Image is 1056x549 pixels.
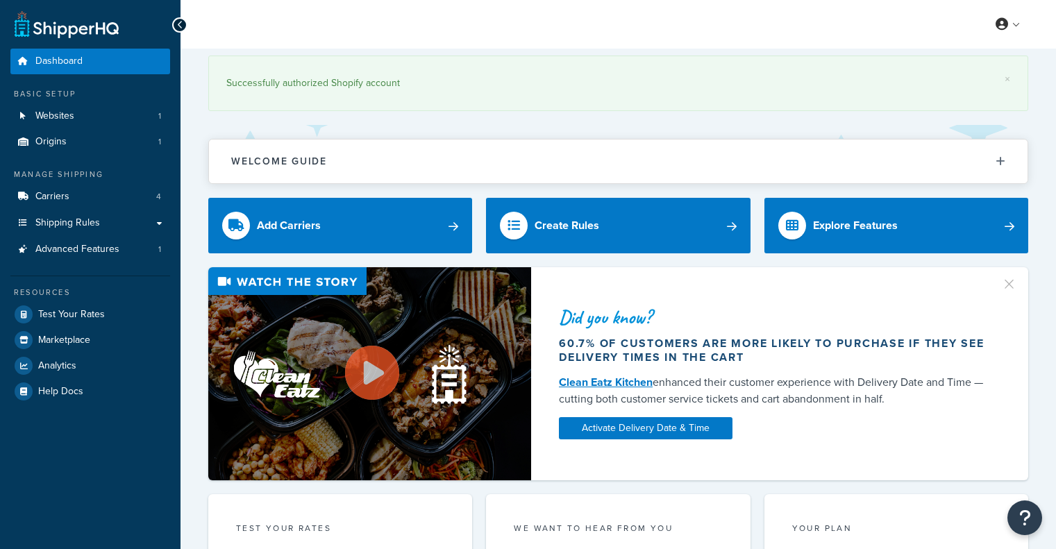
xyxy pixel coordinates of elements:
a: Create Rules [486,198,750,253]
span: Help Docs [38,386,83,398]
button: Welcome Guide [209,140,1028,183]
a: Explore Features [764,198,1028,253]
div: 60.7% of customers are more likely to purchase if they see delivery times in the cart [559,337,990,364]
h2: Welcome Guide [231,156,327,167]
a: Websites1 [10,103,170,129]
span: 4 [156,191,161,203]
img: Video thumbnail [208,267,531,480]
span: Test Your Rates [38,309,105,321]
span: 1 [158,110,161,122]
span: Analytics [38,360,76,372]
div: Create Rules [535,216,599,235]
span: Carriers [35,191,69,203]
div: Add Carriers [257,216,321,235]
a: Help Docs [10,379,170,404]
a: Marketplace [10,328,170,353]
a: Origins1 [10,129,170,155]
span: Marketplace [38,335,90,346]
span: 1 [158,136,161,148]
a: Carriers4 [10,184,170,210]
div: Test your rates [236,522,444,538]
a: Clean Eatz Kitchen [559,374,653,390]
span: Advanced Features [35,244,119,255]
li: Origins [10,129,170,155]
li: Carriers [10,184,170,210]
a: Advanced Features1 [10,237,170,262]
p: we want to hear from you [514,522,722,534]
a: Analytics [10,353,170,378]
span: Dashboard [35,56,83,67]
a: × [1005,74,1010,85]
span: 1 [158,244,161,255]
a: Shipping Rules [10,210,170,236]
a: Dashboard [10,49,170,74]
div: Did you know? [559,307,990,327]
div: Your Plan [792,522,1000,538]
div: Explore Features [813,216,898,235]
a: Add Carriers [208,198,472,253]
a: Test Your Rates [10,302,170,327]
li: Advanced Features [10,237,170,262]
div: Manage Shipping [10,169,170,180]
div: Successfully authorized Shopify account [226,74,1010,93]
button: Open Resource Center [1007,500,1042,535]
li: Websites [10,103,170,129]
span: Origins [35,136,67,148]
div: Resources [10,287,170,298]
span: Websites [35,110,74,122]
span: Shipping Rules [35,217,100,229]
div: Basic Setup [10,88,170,100]
a: Activate Delivery Date & Time [559,417,732,439]
div: enhanced their customer experience with Delivery Date and Time — cutting both customer service ti... [559,374,990,407]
